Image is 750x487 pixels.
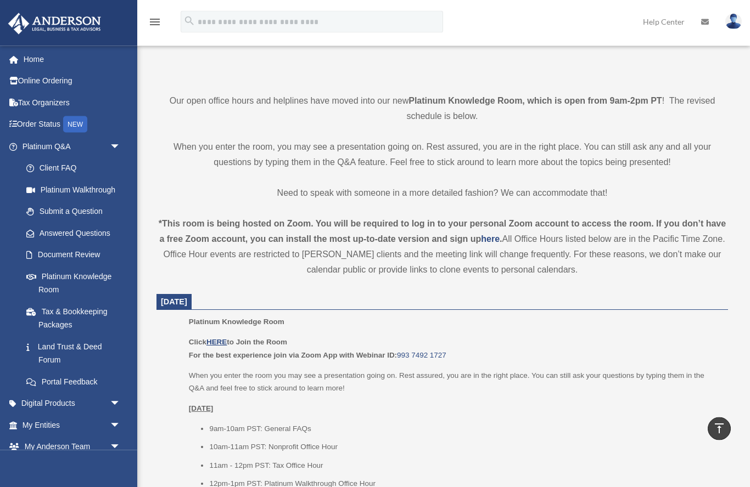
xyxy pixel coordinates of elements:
[189,338,287,347] b: Click to Join the Room
[15,371,137,393] a: Portal Feedback
[5,13,104,35] img: Anderson Advisors Platinum Portal
[713,422,726,435] i: vertical_align_top
[156,140,728,171] p: When you enter the room, you may see a presentation going on. Rest assured, you are in the right ...
[15,201,137,223] a: Submit a Question
[15,265,132,301] a: Platinum Knowledge Room
[481,235,500,244] a: here
[156,217,728,278] div: All Office Hours listed below are in the Pacific Time Zone. Office Hour events are restricted to ...
[148,19,161,29] a: menu
[725,14,742,30] img: User Pic
[189,352,397,360] b: For the best experience join via Zoom App with Webinar ID:
[110,414,132,437] span: arrow_drop_down
[408,97,662,106] strong: Platinum Knowledge Room, which is open from 9am-2pm PT
[209,441,720,454] li: 10am-11am PST: Nonprofit Office Hour
[15,157,137,179] a: Client FAQ
[189,370,720,395] p: When you enter the room you may see a presentation going on. Rest assured, you are in the right p...
[206,338,227,347] a: HERE
[148,15,161,29] i: menu
[209,460,720,473] li: 11am - 12pm PST: Tax Office Hour
[8,436,137,458] a: My Anderson Teamarrow_drop_down
[8,114,137,136] a: Order StatusNEW
[189,405,214,413] u: [DATE]
[15,301,137,336] a: Tax & Bookkeeping Packages
[15,244,137,266] a: Document Review
[8,48,137,70] a: Home
[189,318,284,326] span: Platinum Knowledge Room
[15,336,137,371] a: Land Trust & Deed Forum
[209,423,720,436] li: 9am-10am PST: General FAQs
[159,219,726,244] strong: *This room is being hosted on Zoom. You will be required to log in to your personal Zoom account ...
[397,352,446,360] a: 993 7492 1727
[110,135,132,158] span: arrow_drop_down
[15,222,137,244] a: Answered Questions
[708,417,731,440] a: vertical_align_top
[500,235,502,244] strong: .
[110,393,132,415] span: arrow_drop_down
[161,298,187,307] span: [DATE]
[110,436,132,458] span: arrow_drop_down
[156,94,728,124] p: Our open office hours and helplines have moved into our new ! The revised schedule is below.
[183,15,195,27] i: search
[8,414,137,436] a: My Entitiesarrow_drop_down
[8,393,137,415] a: Digital Productsarrow_drop_down
[8,92,137,114] a: Tax Organizers
[8,135,137,157] a: Platinum Q&Aarrow_drop_down
[156,186,728,201] p: Need to speak with someone in a more detailed fashion? We can accommodate that!
[8,70,137,92] a: Online Ordering
[63,116,87,133] div: NEW
[15,179,137,201] a: Platinum Walkthrough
